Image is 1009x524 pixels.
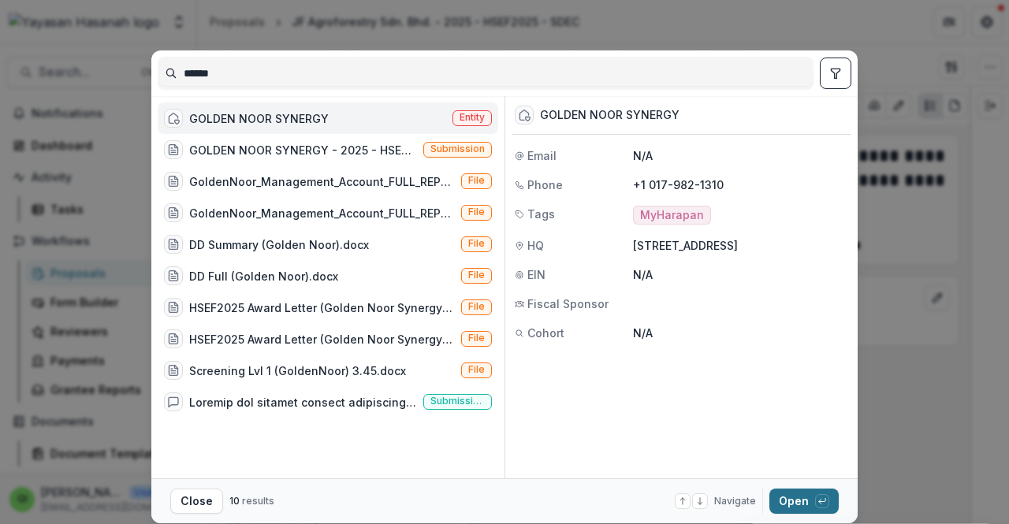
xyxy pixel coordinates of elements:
[460,112,485,123] span: Entity
[468,333,485,344] span: File
[189,362,406,379] div: Screening Lvl 1 (GoldenNoor) 3.45.docx
[527,177,563,193] span: Phone
[527,206,555,222] span: Tags
[527,147,557,164] span: Email
[468,175,485,186] span: File
[170,489,223,514] button: Close
[430,143,485,154] span: Submission
[189,110,329,127] div: GOLDEN NOOR SYNERGY
[640,209,704,222] span: MyHarapan
[714,494,756,508] span: Navigate
[189,268,338,284] div: DD Full (Golden Noor).docx
[468,238,485,249] span: File
[540,109,679,122] div: GOLDEN NOOR SYNERGY
[189,331,455,347] div: HSEF2025 Award Letter (Golden Noor Synergy).pdf
[633,325,848,341] p: N/A
[527,295,609,312] span: Fiscal Sponsor
[820,58,851,89] button: toggle filters
[468,364,485,375] span: File
[468,206,485,217] span: File
[468,269,485,281] span: File
[189,394,417,411] div: Loremip dol sitamet consect adipiscing (EL3 se DO033E tempori) utl etd magn aliquae adminim venia...
[468,301,485,312] span: File
[527,266,545,283] span: EIN
[189,236,369,253] div: DD Summary (Golden Noor).docx
[430,396,485,407] span: Submission comment
[527,325,564,341] span: Cohort
[633,147,848,164] p: N/A
[189,173,455,190] div: GoldenNoor_Management_Account_FULL_REPORT (1).xlsx
[189,299,455,316] div: HSEF2025 Award Letter (Golden Noor Synergy).pdf
[633,237,848,254] p: [STREET_ADDRESS]
[527,237,544,254] span: HQ
[242,495,274,507] span: results
[189,142,417,158] div: GOLDEN NOOR SYNERGY - 2025 - HSEF2025 - [GEOGRAPHIC_DATA]
[189,205,455,221] div: GoldenNoor_Management_Account_FULL_REPORT.xlsx
[633,177,848,193] p: +1 017-982-1310
[633,266,848,283] p: N/A
[229,495,240,507] span: 10
[769,489,839,514] button: Open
